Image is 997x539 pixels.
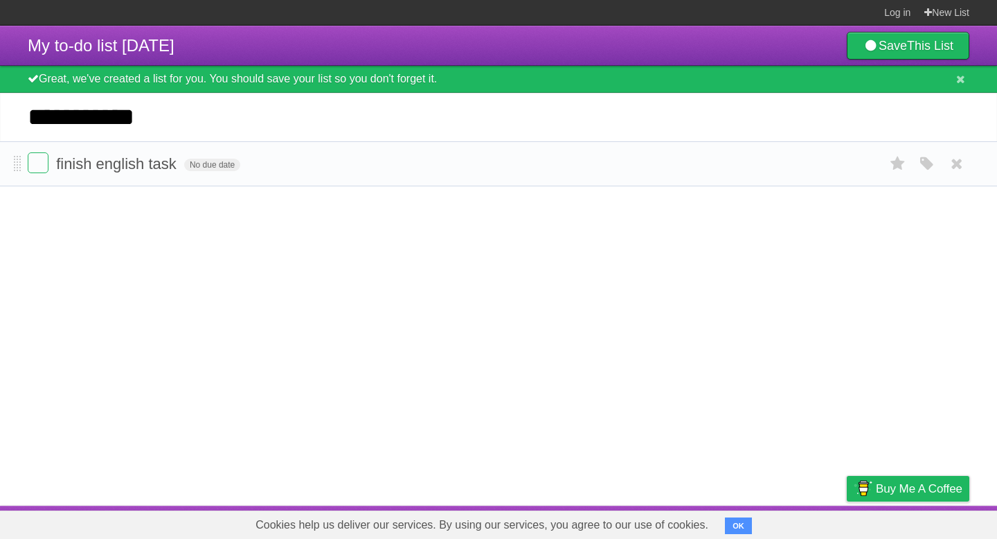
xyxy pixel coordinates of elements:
a: SaveThis List [847,32,969,60]
a: Terms [782,509,812,536]
span: Cookies help us deliver our services. By using our services, you agree to our use of cookies. [242,511,722,539]
b: This List [907,39,953,53]
a: Buy me a coffee [847,476,969,502]
span: finish english task [56,155,180,173]
span: My to-do list [DATE] [28,36,174,55]
span: No due date [184,159,240,171]
label: Star task [885,152,911,175]
span: Buy me a coffee [876,477,962,501]
label: Done [28,152,48,173]
a: Suggest a feature [882,509,969,536]
button: OK [725,518,752,534]
img: Buy me a coffee [854,477,872,500]
a: Privacy [829,509,865,536]
a: Developers [708,509,764,536]
a: About [663,509,692,536]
